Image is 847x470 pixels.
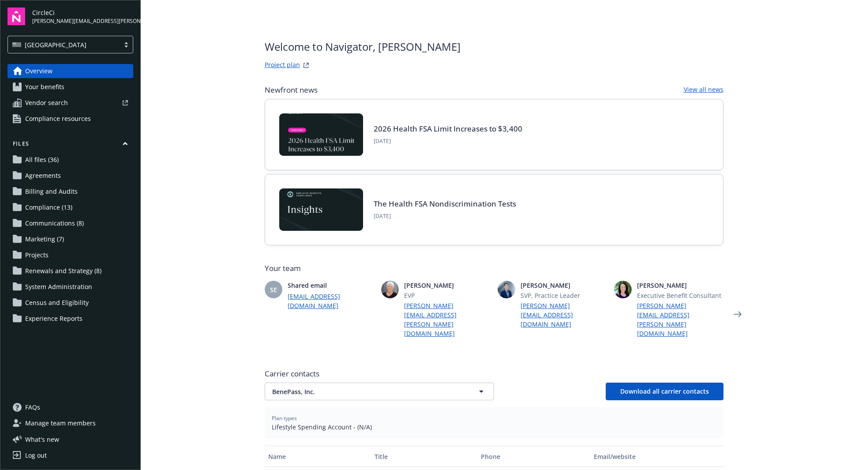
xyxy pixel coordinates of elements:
[7,248,133,262] a: Projects
[25,169,61,183] span: Agreements
[521,281,607,290] span: [PERSON_NAME]
[25,264,101,278] span: Renewals and Strategy (8)
[279,188,363,231] img: Card Image - EB Compliance Insights.png
[25,232,64,246] span: Marketing (7)
[684,85,723,95] a: View all news
[7,169,133,183] a: Agreements
[25,200,72,214] span: Compliance (13)
[32,8,133,25] button: CircleCi[PERSON_NAME][EMAIL_ADDRESS][PERSON_NAME][DOMAIN_NAME]
[12,40,115,49] span: [GEOGRAPHIC_DATA]
[7,8,25,25] img: navigator-logo.svg
[7,140,133,151] button: Files
[25,216,84,230] span: Communications (8)
[374,124,522,134] a: 2026 Health FSA Limit Increases to $3,400
[25,184,78,199] span: Billing and Audits
[381,281,399,298] img: photo
[7,200,133,214] a: Compliance (13)
[25,312,82,326] span: Experience Reports
[7,112,133,126] a: Compliance resources
[25,40,86,49] span: [GEOGRAPHIC_DATA]
[32,17,133,25] span: [PERSON_NAME][EMAIL_ADDRESS][PERSON_NAME][DOMAIN_NAME]
[25,80,64,94] span: Your benefits
[25,248,49,262] span: Projects
[404,291,491,300] span: EVP
[7,96,133,110] a: Vendor search
[374,137,522,145] span: [DATE]
[374,199,516,209] a: The Health FSA Nondiscrimination Tests
[637,281,723,290] span: [PERSON_NAME]
[7,296,133,310] a: Census and Eligibility
[374,212,516,220] span: [DATE]
[731,307,745,321] a: Next
[25,296,89,310] span: Census and Eligibility
[637,291,723,300] span: Executive Benefit Consultant
[288,292,374,310] a: [EMAIL_ADDRESS][DOMAIN_NAME]
[288,281,374,290] span: Shared email
[521,291,607,300] span: SVP, Practice Leader
[270,285,277,294] span: SE
[265,85,318,95] span: Newfront news
[7,232,133,246] a: Marketing (7)
[521,301,607,329] a: [PERSON_NAME][EMAIL_ADDRESS][DOMAIN_NAME]
[7,80,133,94] a: Your benefits
[25,153,59,167] span: All files (36)
[25,64,52,78] span: Overview
[7,280,133,294] a: System Administration
[7,264,133,278] a: Renewals and Strategy (8)
[25,280,92,294] span: System Administration
[7,184,133,199] a: Billing and Audits
[279,113,363,156] img: BLOG-Card Image - Compliance - 2026 Health FSA Limit Increases to $3,400.jpg
[7,153,133,167] a: All files (36)
[25,96,68,110] span: Vendor search
[25,112,91,126] span: Compliance resources
[498,281,515,298] img: photo
[265,263,723,274] span: Your team
[404,301,491,338] a: [PERSON_NAME][EMAIL_ADDRESS][PERSON_NAME][DOMAIN_NAME]
[301,60,311,71] a: projectPlanWebsite
[32,8,133,17] span: CircleCi
[7,312,133,326] a: Experience Reports
[265,60,300,71] a: Project plan
[637,301,723,338] a: [PERSON_NAME][EMAIL_ADDRESS][PERSON_NAME][DOMAIN_NAME]
[265,39,461,55] span: Welcome to Navigator , [PERSON_NAME]
[7,64,133,78] a: Overview
[404,281,491,290] span: [PERSON_NAME]
[7,216,133,230] a: Communications (8)
[614,281,632,298] img: photo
